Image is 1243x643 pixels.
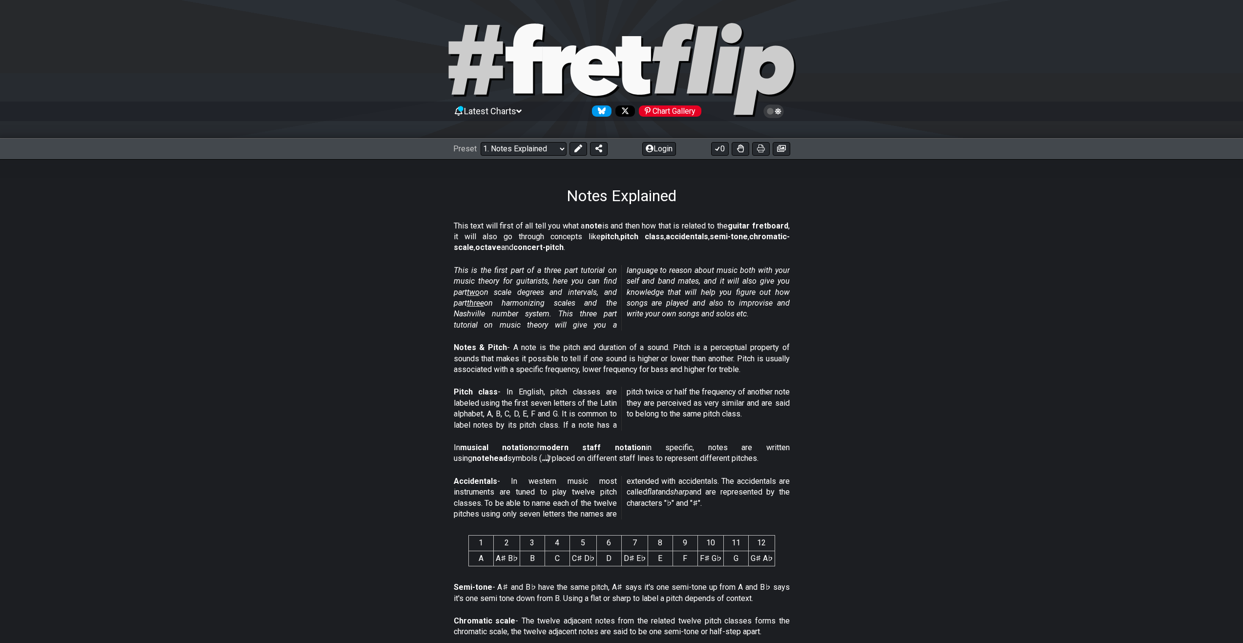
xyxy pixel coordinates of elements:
[454,387,498,396] strong: Pitch class
[454,342,790,375] p: - A note is the pitch and duration of a sound. Pitch is a perceptual property of sounds that make...
[697,536,723,551] th: 10
[454,582,790,604] p: - A♯ and B♭ have the same pitch, A♯ says it's one semi-tone up from A and B♭ says it's one semi t...
[590,142,608,156] button: Share Preset
[545,551,569,566] td: C
[454,387,790,431] p: - In English, pitch classes are labeled using the first seven letters of the Latin alphabet, A, B...
[481,142,567,156] select: Preset
[697,551,723,566] td: F♯ G♭
[567,187,676,205] h1: Notes Explained
[513,243,564,252] strong: concert-pitch
[639,105,701,117] div: Chart Gallery
[493,536,520,551] th: 2
[454,266,790,330] em: This is the first part of a three part tutorial on music theory for guitarists, here you can find...
[464,106,516,116] span: Latest Charts
[475,243,501,252] strong: octave
[493,551,520,566] td: A♯ B♭
[710,232,748,241] strong: semi-tone
[642,142,676,156] button: Login
[711,142,729,156] button: 0
[454,476,790,520] p: - In western music most instruments are tuned to play twelve pitch classes. To be able to name ea...
[728,221,788,230] strong: guitar fretboard
[467,288,480,297] span: two
[520,551,545,566] td: B
[601,232,619,241] strong: pitch
[454,616,790,638] p: - The twelve adjacent notes from the related twelve pitch classes forms the chromatic scale, the ...
[647,487,658,497] em: flat
[540,443,646,452] strong: modern staff notation
[670,487,689,497] em: sharp
[723,536,748,551] th: 11
[648,536,673,551] th: 8
[673,536,697,551] th: 9
[773,142,790,156] button: Create image
[454,221,790,253] p: This text will first of all tell you what a is and then how that is related to the , it will also...
[621,551,648,566] td: D♯ E♭
[467,298,484,308] span: three
[620,232,664,241] strong: pitch class
[569,142,587,156] button: Edit Preset
[569,551,596,566] td: C♯ D♭
[454,477,497,486] strong: Accidentals
[752,142,770,156] button: Print
[648,551,673,566] td: E
[596,551,621,566] td: D
[621,536,648,551] th: 7
[748,536,775,551] th: 12
[635,105,701,117] a: #fretflip at Pinterest
[454,616,516,625] strong: Chromatic scale
[545,536,569,551] th: 4
[585,221,602,230] strong: note
[468,536,493,551] th: 1
[453,144,477,153] span: Preset
[454,343,507,352] strong: Notes & Pitch
[520,536,545,551] th: 3
[673,551,697,566] td: F
[723,551,748,566] td: G
[611,105,635,117] a: Follow #fretflip at X
[472,454,507,463] strong: notehead
[569,536,596,551] th: 5
[596,536,621,551] th: 6
[748,551,775,566] td: G♯ A♭
[454,442,790,464] p: In or in specific, notes are written using symbols (𝅝 𝅗𝅥 𝅘𝅥 𝅘𝅥𝅮) placed on different staff lines to r...
[732,142,749,156] button: Toggle Dexterity for all fretkits
[460,443,533,452] strong: musical notation
[454,582,492,592] strong: Semi-tone
[588,105,611,117] a: Follow #fretflip at Bluesky
[666,232,708,241] strong: accidentals
[768,107,780,116] span: Toggle light / dark theme
[468,551,493,566] td: A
